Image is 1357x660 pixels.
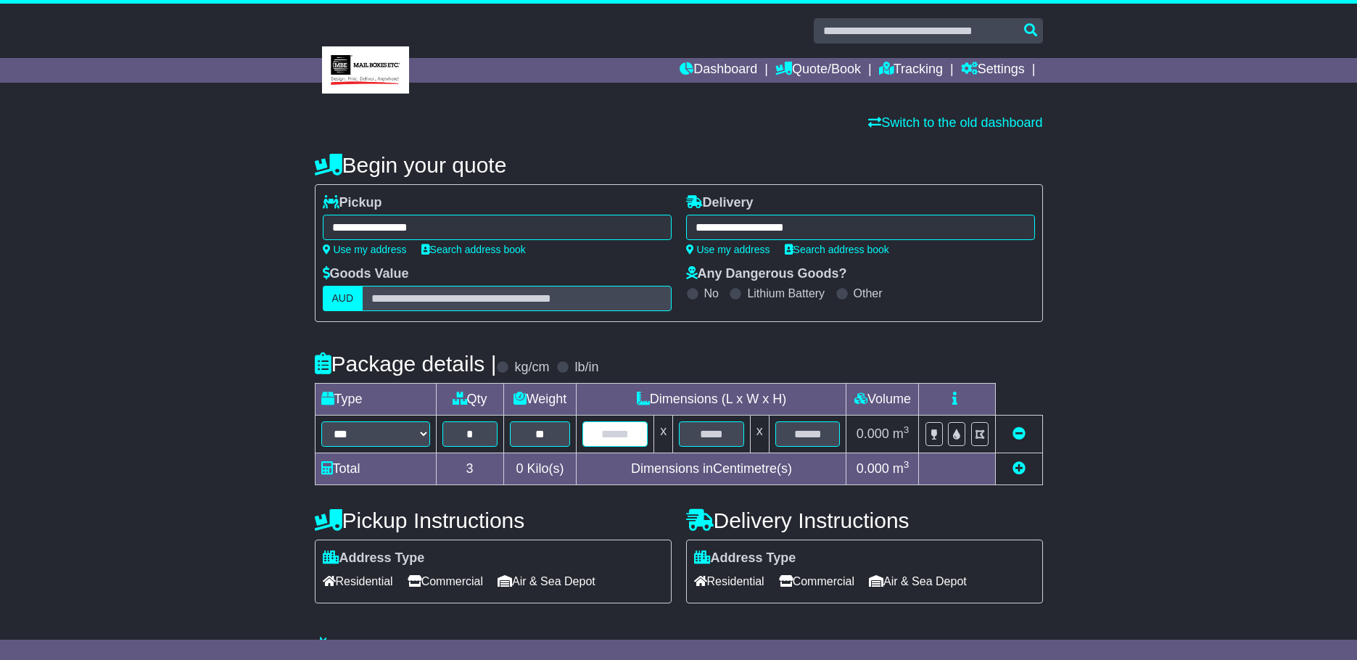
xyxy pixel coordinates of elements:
h4: Warranty & Insurance [315,636,1043,660]
td: Kilo(s) [503,453,577,485]
a: Search address book [421,244,526,255]
td: Dimensions (L x W x H) [577,384,846,416]
span: Commercial [779,570,854,593]
a: Search address book [785,244,889,255]
span: 0.000 [857,426,889,441]
label: lb/in [574,360,598,376]
label: No [704,286,719,300]
span: m [893,461,910,476]
label: Any Dangerous Goods? [686,266,847,282]
label: AUD [323,286,363,311]
td: Qty [436,384,503,416]
span: Air & Sea Depot [869,570,967,593]
label: Pickup [323,195,382,211]
a: Add new item [1012,461,1026,476]
a: Switch to the old dashboard [868,115,1042,130]
span: Commercial [408,570,483,593]
td: 3 [436,453,503,485]
label: Goods Value [323,266,409,282]
td: Volume [846,384,919,416]
label: Address Type [694,550,796,566]
label: Address Type [323,550,425,566]
td: x [750,416,769,453]
h4: Delivery Instructions [686,508,1043,532]
h4: Begin your quote [315,153,1043,177]
sup: 3 [904,459,910,470]
span: Air & Sea Depot [498,570,595,593]
label: Other [854,286,883,300]
a: Dashboard [680,58,757,83]
span: 0.000 [857,461,889,476]
a: Quote/Book [775,58,861,83]
span: Residential [323,570,393,593]
a: Tracking [879,58,943,83]
span: Residential [694,570,764,593]
td: Type [315,384,436,416]
a: Use my address [323,244,407,255]
label: kg/cm [514,360,549,376]
img: MBE Brisbane CBD [322,46,409,94]
span: 0 [516,461,523,476]
sup: 3 [904,424,910,435]
h4: Package details | [315,352,497,376]
a: Use my address [686,244,770,255]
td: Total [315,453,436,485]
a: Settings [961,58,1025,83]
label: Delivery [686,195,754,211]
span: m [893,426,910,441]
h4: Pickup Instructions [315,508,672,532]
a: Remove this item [1012,426,1026,441]
td: Dimensions in Centimetre(s) [577,453,846,485]
td: x [654,416,673,453]
td: Weight [503,384,577,416]
label: Lithium Battery [747,286,825,300]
